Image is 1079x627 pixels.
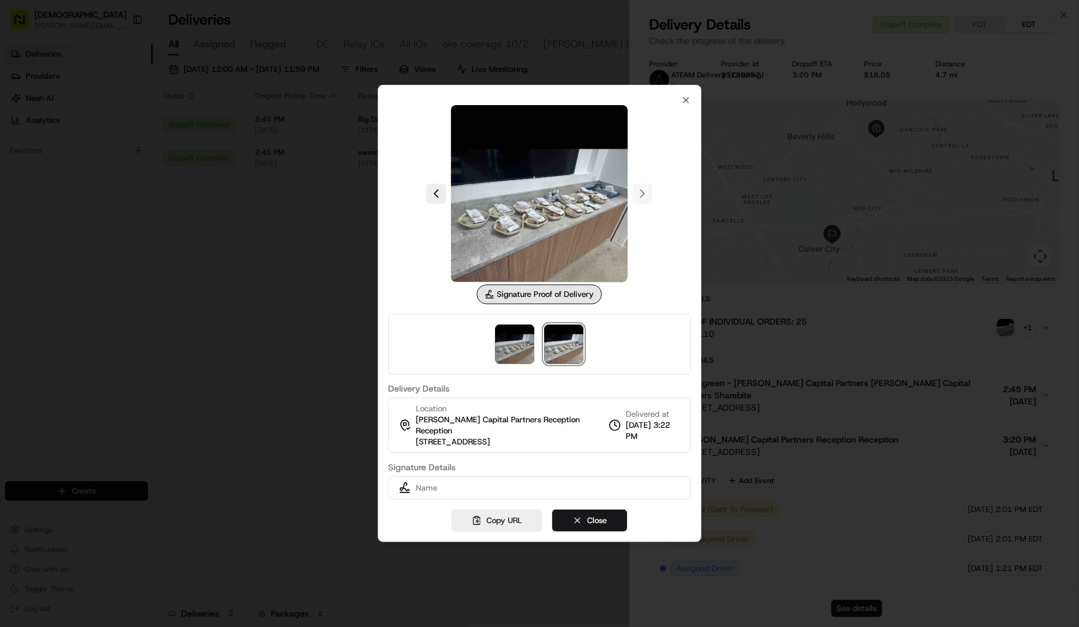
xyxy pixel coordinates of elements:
span: [DATE] 3:22 PM [626,420,680,442]
input: Clear [32,79,203,92]
span: Delivered at [626,409,680,420]
img: Nash [12,12,37,37]
img: signature_proof_of_delivery image [545,325,584,364]
span: Pylon [122,208,149,218]
button: Close [553,510,628,532]
img: 1736555255976-a54dd68f-1ca7-489b-9aae-adbdc363a1c4 [12,117,34,140]
img: signature_proof_of_delivery image [451,105,628,282]
img: photo_proof_of_delivery image [496,325,535,364]
span: [STREET_ADDRESS] [416,436,490,448]
div: Start new chat [42,117,201,130]
label: Signature Details [388,463,691,471]
span: Knowledge Base [25,178,94,191]
a: 📗Knowledge Base [7,173,99,195]
button: Copy URL [452,510,543,532]
a: Powered byPylon [87,208,149,218]
a: 💻API Documentation [99,173,202,195]
label: Delivery Details [388,384,691,393]
div: Signature Proof of Delivery [477,285,602,304]
span: API Documentation [116,178,197,191]
p: Welcome 👋 [12,49,224,69]
span: Location [416,403,446,414]
span: Name [416,483,437,494]
div: We're available if you need us! [42,130,155,140]
span: [PERSON_NAME] Capital Partners Reception Reception [416,414,607,436]
div: 📗 [12,179,22,189]
div: 💻 [104,179,114,189]
button: Start new chat [209,121,224,136]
